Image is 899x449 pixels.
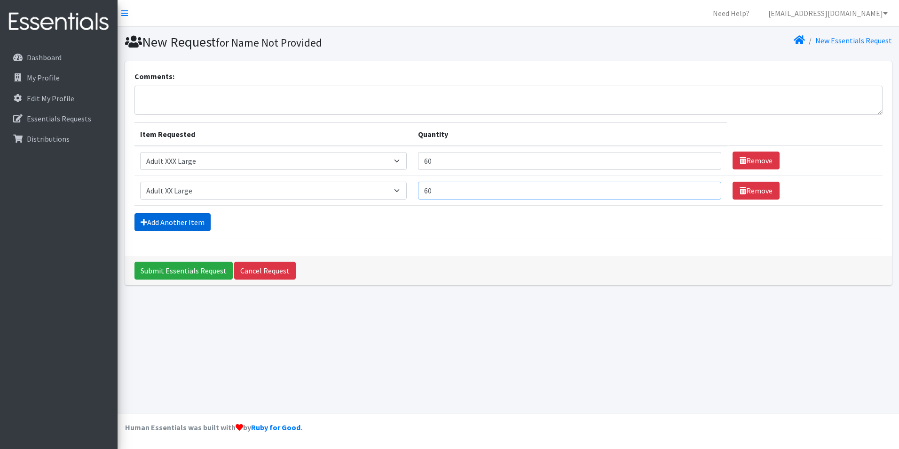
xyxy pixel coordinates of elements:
a: Cancel Request [234,262,296,280]
p: My Profile [27,73,60,82]
a: New Essentials Request [815,36,892,45]
p: Distributions [27,134,70,144]
th: Quantity [412,122,727,146]
small: for Name Not Provided [216,36,322,49]
p: Dashboard [27,53,62,62]
a: Essentials Requests [4,109,114,128]
img: HumanEssentials [4,6,114,38]
a: Need Help? [705,4,757,23]
a: Distributions [4,129,114,148]
a: Remove [733,152,780,169]
h1: New Request [125,34,505,50]
strong: Human Essentials was built with by . [125,423,302,432]
a: [EMAIL_ADDRESS][DOMAIN_NAME] [761,4,895,23]
p: Edit My Profile [27,94,74,103]
label: Comments: [134,71,174,82]
a: Ruby for Good [251,423,300,432]
th: Item Requested [134,122,413,146]
p: Essentials Requests [27,114,91,123]
input: Submit Essentials Request [134,262,233,280]
a: Remove [733,182,780,200]
a: Dashboard [4,48,114,67]
a: Add Another Item [134,213,211,231]
a: My Profile [4,68,114,87]
a: Edit My Profile [4,89,114,108]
